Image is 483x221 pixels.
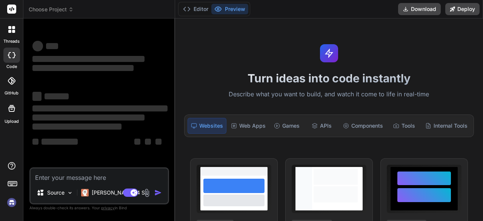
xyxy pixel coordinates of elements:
[32,56,145,62] span: ‌
[32,105,168,111] span: ‌
[32,92,42,101] span: ‌
[5,196,18,209] img: signin
[45,93,69,99] span: ‌
[155,139,162,145] span: ‌
[32,139,38,145] span: ‌
[46,43,58,49] span: ‌
[29,204,169,212] p: Always double-check its answers. Your in Bind
[81,189,89,196] img: Claude 4 Sonnet
[29,6,74,13] span: Choose Project
[5,118,19,125] label: Upload
[188,118,226,134] div: Websites
[32,114,145,121] span: ‌
[180,71,478,85] h1: Turn ideas into code instantly
[270,118,303,134] div: Games
[388,118,421,134] div: Tools
[32,65,134,71] span: ‌
[67,190,73,196] img: Pick Models
[42,139,78,145] span: ‌
[180,90,478,99] p: Describe what you want to build, and watch it come to life in real-time
[305,118,338,134] div: APIs
[145,139,151,145] span: ‌
[101,206,115,210] span: privacy
[445,3,480,15] button: Deploy
[32,41,43,51] span: ‌
[211,4,248,14] button: Preview
[3,38,20,45] label: threads
[422,118,471,134] div: Internal Tools
[47,189,65,196] p: Source
[180,4,211,14] button: Editor
[32,124,122,130] span: ‌
[143,189,151,197] img: attachment
[154,189,162,196] img: icon
[340,118,386,134] div: Components
[228,118,269,134] div: Web Apps
[92,189,148,196] p: [PERSON_NAME] 4 S..
[398,3,441,15] button: Download
[134,139,140,145] span: ‌
[6,63,17,70] label: code
[5,90,18,96] label: GitHub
